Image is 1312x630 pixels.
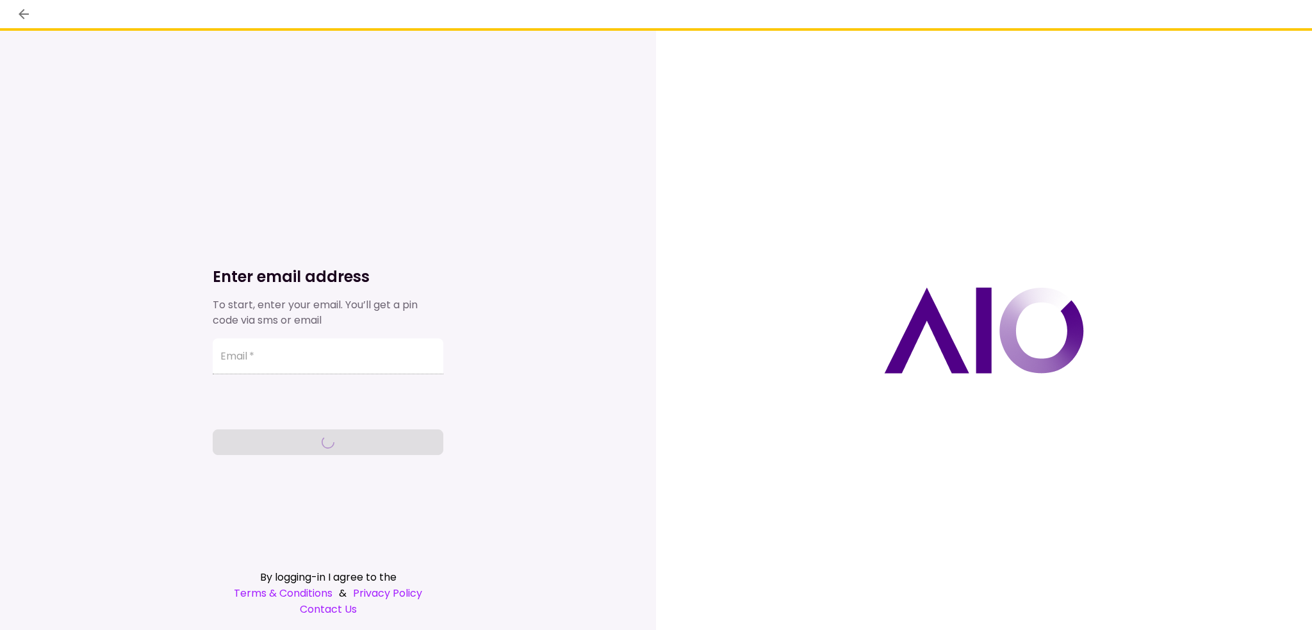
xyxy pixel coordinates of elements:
[884,287,1084,374] img: AIO logo
[213,267,443,287] h1: Enter email address
[353,585,422,601] a: Privacy Policy
[13,3,35,25] button: back
[213,585,443,601] div: &
[213,569,443,585] div: By logging-in I agree to the
[213,297,443,328] div: To start, enter your email. You’ll get a pin code via sms or email
[213,601,443,617] a: Contact Us
[234,585,332,601] a: Terms & Conditions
